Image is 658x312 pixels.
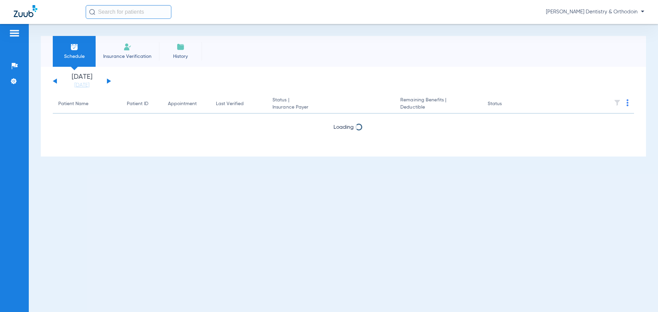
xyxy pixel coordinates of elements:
[626,99,629,106] img: group-dot-blue.svg
[58,53,90,60] span: Schedule
[61,74,102,89] li: [DATE]
[127,100,148,108] div: Patient ID
[86,5,171,19] input: Search for patients
[267,95,395,114] th: Status |
[58,100,88,108] div: Patient Name
[546,9,644,15] span: [PERSON_NAME] Dentistry & Orthodoin
[614,99,621,106] img: filter.svg
[272,104,389,111] span: Insurance Payer
[333,125,354,130] span: Loading
[168,100,205,108] div: Appointment
[89,9,95,15] img: Search Icon
[216,100,244,108] div: Last Verified
[168,100,197,108] div: Appointment
[61,82,102,89] a: [DATE]
[70,43,78,51] img: Schedule
[101,53,154,60] span: Insurance Verification
[9,29,20,37] img: hamburger-icon
[400,104,476,111] span: Deductible
[123,43,132,51] img: Manual Insurance Verification
[58,100,116,108] div: Patient Name
[482,95,528,114] th: Status
[176,43,185,51] img: History
[127,100,157,108] div: Patient ID
[395,95,482,114] th: Remaining Benefits |
[14,5,37,17] img: Zuub Logo
[164,53,197,60] span: History
[216,100,261,108] div: Last Verified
